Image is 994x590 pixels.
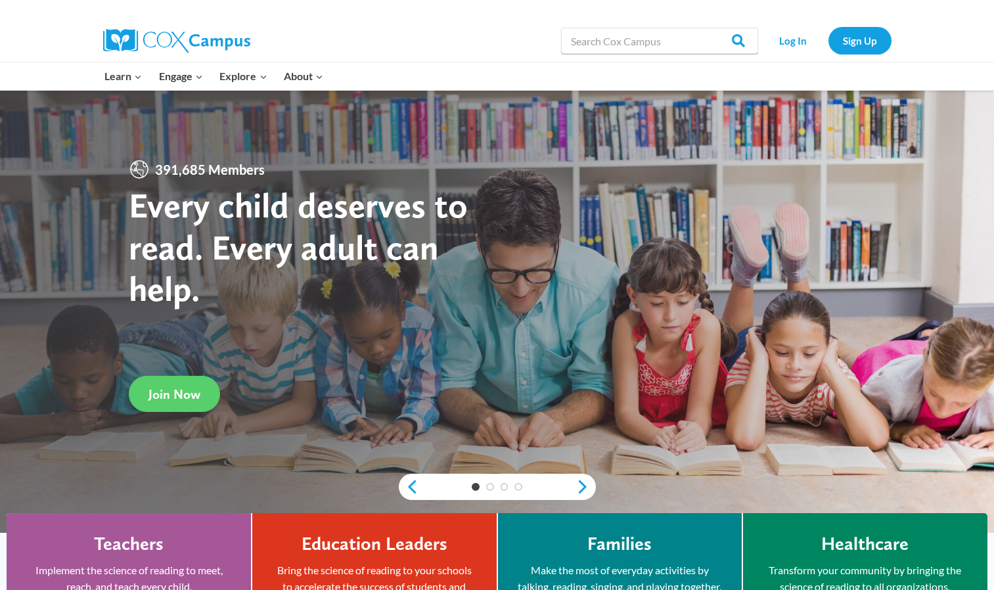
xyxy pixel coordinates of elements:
div: content slider buttons [399,474,596,500]
nav: Secondary Navigation [765,27,892,54]
span: About [284,68,323,85]
h4: Education Leaders [302,533,447,555]
a: 1 [472,483,480,491]
a: previous [399,479,418,495]
h4: Healthcare [821,533,909,555]
strong: Every child deserves to read. Every adult can help. [129,184,468,309]
img: Cox Campus [103,29,250,53]
span: 391,685 Members [150,159,270,180]
h4: Teachers [94,533,164,555]
a: Join Now [129,376,220,412]
a: next [576,479,596,495]
span: Explore [219,68,267,85]
a: Sign Up [828,27,892,54]
input: Search Cox Campus [561,28,758,54]
a: 3 [501,483,508,491]
span: Learn [104,68,142,85]
h4: Families [587,533,652,555]
a: Log In [765,27,822,54]
a: 2 [486,483,494,491]
nav: Primary Navigation [97,62,332,90]
span: Join Now [148,386,200,402]
a: 4 [514,483,522,491]
span: Engage [159,68,203,85]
